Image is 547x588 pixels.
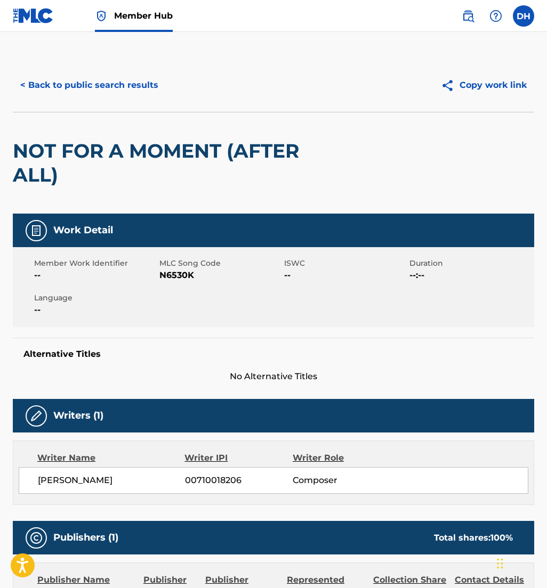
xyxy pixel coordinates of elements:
iframe: Resource Center [517,402,547,487]
img: Top Rightsholder [95,10,108,22]
div: Total shares: [434,532,513,544]
div: Help [485,5,506,27]
img: search [462,10,474,22]
h2: NOT FOR A MOMENT (AFTER ALL) [13,139,326,187]
h5: Work Detail [53,224,113,236]
span: Member Work Identifier [34,258,157,269]
span: N6530K [159,269,282,282]
span: Duration [409,258,532,269]
span: 100 % [490,533,513,543]
span: --:-- [409,269,532,282]
iframe: Chat Widget [494,537,547,588]
span: -- [284,269,407,282]
button: Copy work link [433,72,534,99]
img: Writers [30,410,43,422]
div: Writer Role [293,452,391,464]
span: -- [34,269,157,282]
span: Language [34,292,157,304]
img: Work Detail [30,224,43,237]
h5: Publishers (1) [53,532,118,544]
span: ISWC [284,258,407,269]
span: [PERSON_NAME] [38,474,185,487]
div: User Menu [513,5,534,27]
h5: Alternative Titles [23,349,524,360]
span: -- [34,304,157,316]
img: help [489,10,502,22]
img: Publishers [30,532,43,544]
span: MLC Song Code [159,258,282,269]
span: No Alternative Titles [13,370,534,383]
span: Composer [293,474,391,487]
h5: Writers (1) [53,410,103,422]
span: Member Hub [114,10,173,22]
div: Drag [497,548,503,579]
span: 00710018206 [185,474,293,487]
a: Public Search [457,5,479,27]
div: Writer Name [37,452,184,464]
button: < Back to public search results [13,72,166,99]
img: Copy work link [441,79,460,92]
div: Writer IPI [184,452,293,464]
img: MLC Logo [13,8,54,23]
